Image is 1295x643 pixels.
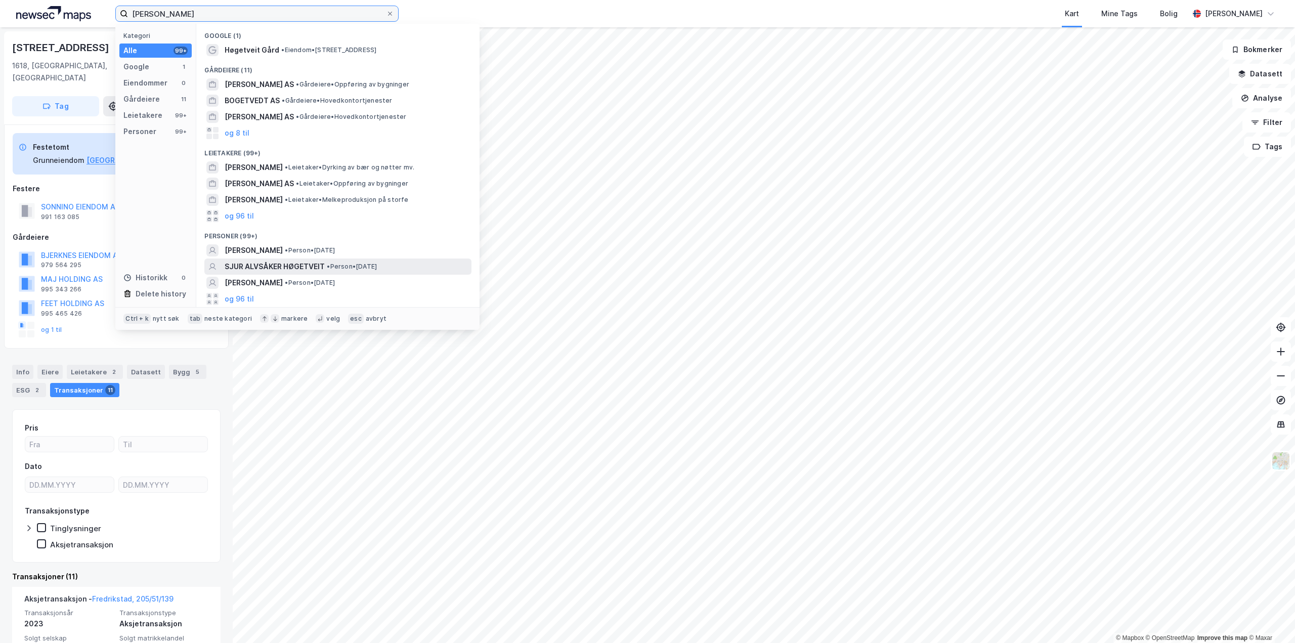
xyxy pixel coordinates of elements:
span: Solgt selskap [24,634,113,642]
div: Eiendommer [123,77,167,89]
input: Søk på adresse, matrikkel, gårdeiere, leietakere eller personer [128,6,386,21]
div: ESG [12,383,46,397]
span: • [296,113,299,120]
div: Alle [123,45,137,57]
span: Transaksjonstype [119,609,208,617]
a: Improve this map [1197,634,1247,641]
div: 2023 [24,618,113,630]
div: Grunneiendom [33,154,84,166]
div: 99+ [174,111,188,119]
button: Tags [1244,137,1291,157]
a: Mapbox [1116,634,1144,641]
div: Delete history [136,288,186,300]
input: Fra [25,437,114,452]
div: markere [281,315,308,323]
div: velg [326,315,340,323]
span: [PERSON_NAME] AS [225,78,294,91]
div: Personer [123,125,156,138]
div: Leietakere (99+) [196,141,480,159]
div: Kategori [123,32,192,39]
div: 1 [180,63,188,71]
img: Z [1271,451,1290,470]
span: [PERSON_NAME] AS [225,178,294,190]
div: Historikk [123,272,167,284]
span: Person • [DATE] [285,279,335,287]
div: 0 [180,274,188,282]
div: 99+ [174,47,188,55]
div: 991 163 085 [41,213,79,221]
div: Festere [13,183,220,195]
button: og 96 til [225,293,254,305]
input: DD.MM.YYYY [119,477,207,492]
div: Gårdeiere [13,231,220,243]
div: [PERSON_NAME] [1205,8,1263,20]
div: 995 465 426 [41,310,82,318]
button: Bokmerker [1223,39,1291,60]
div: 11 [105,385,115,395]
span: • [285,279,288,286]
div: Ctrl + k [123,314,151,324]
span: Høgetveit Gård [225,44,279,56]
div: Transaksjonstype [25,505,90,517]
div: Personer (99+) [196,224,480,242]
div: Kart [1065,8,1079,20]
div: 979 564 295 [41,261,81,269]
div: Tinglysninger [50,524,101,533]
div: avbryt [366,315,386,323]
div: tab [188,314,203,324]
span: Person • [DATE] [327,263,377,271]
span: Gårdeiere • Hovedkontortjenester [296,113,406,121]
span: [PERSON_NAME] [225,161,283,174]
div: Leietakere [123,109,162,121]
span: [PERSON_NAME] [225,244,283,256]
div: 0 [180,79,188,87]
div: 1618, [GEOGRAPHIC_DATA], [GEOGRAPHIC_DATA] [12,60,151,84]
button: [GEOGRAPHIC_DATA], 205/51 [87,154,190,166]
div: Gårdeiere (11) [196,58,480,76]
span: Gårdeiere • Hovedkontortjenester [282,97,392,105]
img: logo.a4113a55bc3d86da70a041830d287a7e.svg [16,6,91,21]
div: 995 343 266 [41,285,81,293]
span: • [285,246,288,254]
span: • [285,196,288,203]
div: Aksjetransaksjon [119,618,208,630]
div: Bygg [169,365,206,379]
div: 2 [109,367,119,377]
span: Leietaker • Dyrking av bær og nøtter mv. [285,163,414,172]
span: Solgt matrikkelandel [119,634,208,642]
span: [PERSON_NAME] [225,194,283,206]
button: og 8 til [225,127,249,139]
div: 2 [32,385,42,395]
div: Mine Tags [1101,8,1138,20]
span: SJUR ALVSÅKER HØGETVEIT [225,261,325,273]
div: nytt søk [153,315,180,323]
div: Pris [25,422,38,434]
div: Google (1) [196,24,480,42]
span: [PERSON_NAME] [225,277,283,289]
a: OpenStreetMap [1146,634,1195,641]
div: esc [348,314,364,324]
button: Filter [1242,112,1291,133]
div: Dato [25,460,42,473]
span: BOGETVEDT AS [225,95,280,107]
span: Eiendom • [STREET_ADDRESS] [281,46,376,54]
button: og 96 til [225,210,254,222]
div: Eiere [37,365,63,379]
div: 11 [180,95,188,103]
span: • [296,180,299,187]
span: Person • [DATE] [285,246,335,254]
div: Aksjetransaksjon - [24,593,174,609]
div: 99+ [174,127,188,136]
a: Fredrikstad, 205/51/139 [92,594,174,603]
div: Festetomt [33,141,190,153]
div: Bolig [1160,8,1178,20]
div: 5 [192,367,202,377]
button: Analyse [1232,88,1291,108]
span: [PERSON_NAME] AS [225,111,294,123]
span: • [296,80,299,88]
button: Datasett [1229,64,1291,84]
span: Transaksjonsår [24,609,113,617]
div: neste kategori [204,315,252,323]
span: Leietaker • Melkeproduksjon på storfe [285,196,408,204]
div: Gårdeiere [123,93,160,105]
